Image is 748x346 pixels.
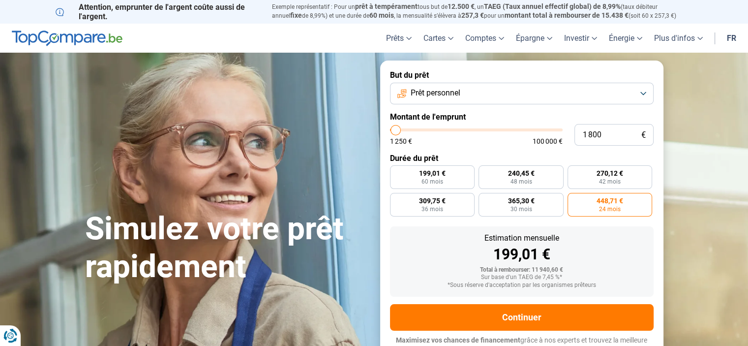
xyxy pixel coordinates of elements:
img: TopCompare [12,31,122,46]
a: Prêts [380,24,418,53]
span: montant total à rembourser de 15.438 € [505,11,628,19]
button: Prêt personnel [390,83,654,104]
span: 12.500 € [448,2,475,10]
button: Continuer [390,304,654,331]
a: Plus d'infos [648,24,709,53]
span: 240,45 € [508,170,534,177]
p: Attention, emprunter de l'argent coûte aussi de l'argent. [56,2,260,21]
div: 199,01 € [398,247,646,262]
span: 24 mois [599,206,621,212]
span: 270,12 € [597,170,623,177]
span: 36 mois [421,206,443,212]
span: 309,75 € [419,197,446,204]
div: Sur base d'un TAEG de 7,45 %* [398,274,646,281]
span: TAEG (Taux annuel effectif global) de 8,99% [484,2,621,10]
label: Montant de l'emprunt [390,112,654,122]
span: 365,30 € [508,197,534,204]
span: 60 mois [369,11,394,19]
a: Énergie [603,24,648,53]
span: 100 000 € [533,138,563,145]
a: fr [721,24,742,53]
span: Prêt personnel [411,88,460,98]
h1: Simulez votre prêt rapidement [85,210,368,286]
span: € [641,131,646,139]
span: 199,01 € [419,170,446,177]
div: Estimation mensuelle [398,234,646,242]
span: 448,71 € [597,197,623,204]
a: Épargne [510,24,558,53]
div: *Sous réserve d'acceptation par les organismes prêteurs [398,282,646,289]
span: Maximisez vos chances de financement [396,336,520,344]
span: 48 mois [510,179,532,185]
span: 42 mois [599,179,621,185]
a: Comptes [459,24,510,53]
span: 257,3 € [461,11,484,19]
a: Cartes [418,24,459,53]
span: 30 mois [510,206,532,212]
p: Exemple représentatif : Pour un tous but de , un (taux débiteur annuel de 8,99%) et une durée de ... [272,2,693,20]
label: Durée du prêt [390,154,654,163]
span: fixe [290,11,302,19]
a: Investir [558,24,603,53]
div: Total à rembourser: 11 940,60 € [398,267,646,274]
span: 1 250 € [390,138,412,145]
span: 60 mois [421,179,443,185]
span: prêt à tempérament [355,2,418,10]
label: But du prêt [390,70,654,80]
